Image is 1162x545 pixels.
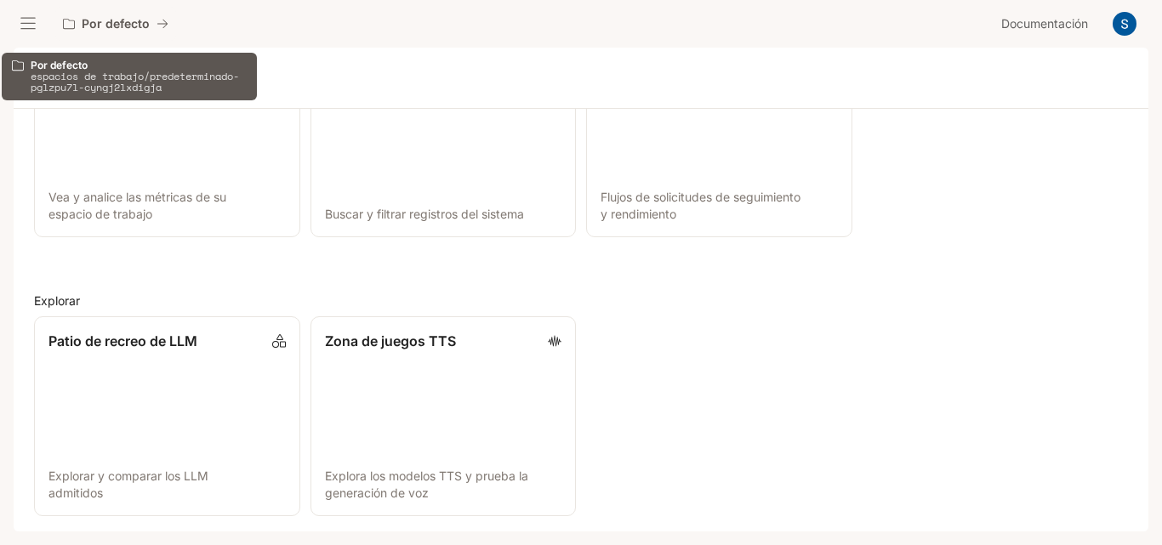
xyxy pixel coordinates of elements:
a: RegistrosBuscar y filtrar registros del sistema [310,38,577,237]
font: Buscar y filtrar registros del sistema [325,207,524,221]
font: Explorar y comparar los LLM admitidos [48,468,208,500]
a: RastrosFlujos de solicitudes de seguimiento y rendimiento [586,38,852,237]
button: Todos los espacios de trabajo [55,7,176,41]
font: Zona de juegos TTS [325,332,456,349]
font: Por defecto [31,59,88,71]
img: Avatar de usuario [1113,12,1136,36]
button: Avatar de usuario [1108,7,1142,41]
a: Documentación [994,7,1101,41]
a: Paneles de controlVea y analice las métricas de su espacio de trabajo [34,38,300,237]
font: Explora los modelos TTS y prueba la generación de voz [325,468,528,500]
a: Patio de recreo de LLMExplorar y comparar los LLM admitidos [34,316,300,515]
font: Vea y analice las métricas de su espacio de trabajo [48,190,226,221]
font: Patio de recreo de LLM [48,332,197,349]
a: Zona de juegos TTSExplora los modelos TTS y prueba la generación de voz [310,316,577,515]
font: Explorar [34,293,80,308]
button: cajón abierto [13,9,43,39]
font: Flujos de solicitudes de seguimiento y rendimiento [601,190,800,221]
font: espacios de trabajo/predeterminado-pglzpu7l-cyngj2lxdigja [31,69,239,94]
font: Por defecto [82,16,150,31]
font: Documentación [1001,16,1088,31]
